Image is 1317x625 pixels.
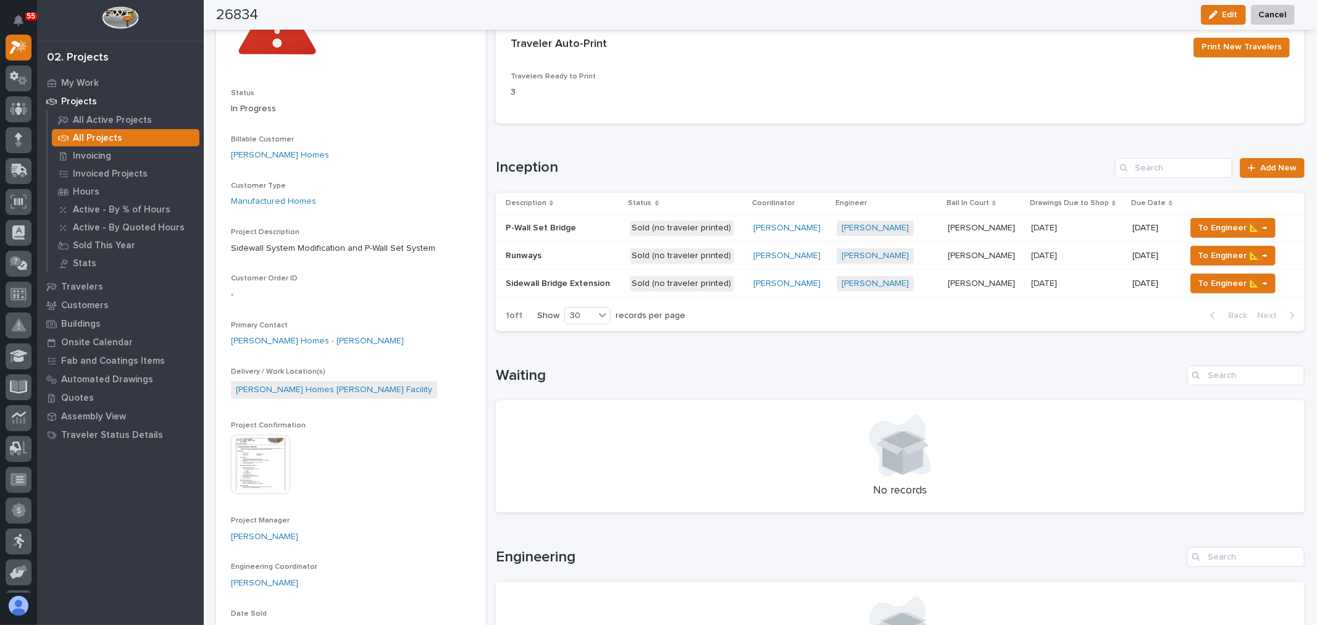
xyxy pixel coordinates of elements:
p: Traveler Status Details [61,430,163,441]
a: [PERSON_NAME] Homes [PERSON_NAME] Facility [236,384,432,396]
p: 1 of 1 [496,301,532,331]
p: Engineer [835,196,867,210]
span: Engineering Coordinator [231,563,317,571]
p: [PERSON_NAME] [948,248,1018,261]
span: To Engineer 📐 → [1198,276,1268,291]
span: Billable Customer [231,136,294,143]
a: [PERSON_NAME] [842,279,909,289]
a: All Active Projects [48,111,204,128]
a: My Work [37,73,204,92]
p: All Active Projects [73,115,152,126]
p: 3 [511,86,761,99]
input: Search [1187,547,1305,567]
a: [PERSON_NAME] [842,223,909,233]
span: To Engineer 📐 → [1198,220,1268,235]
span: Cancel [1259,7,1287,22]
a: [PERSON_NAME] [753,279,821,289]
p: Due Date [1131,196,1166,210]
p: Projects [61,96,97,107]
span: Primary Contact [231,322,288,329]
p: [DATE] [1132,251,1176,261]
p: Ball In Court [947,196,989,210]
p: In Progress [231,103,471,115]
span: Add New [1260,164,1297,172]
p: No records [511,484,1290,498]
button: Print New Travelers [1194,38,1290,57]
p: Drawings Due to Shop [1030,196,1109,210]
button: To Engineer 📐 → [1190,218,1276,238]
p: [PERSON_NAME] [948,276,1018,289]
p: [DATE] [1031,248,1060,261]
p: Description [506,196,546,210]
p: Invoicing [73,151,111,162]
a: [PERSON_NAME] [231,531,298,543]
button: Back [1200,310,1252,321]
p: Runways [506,248,544,261]
a: Manufactured Homes [231,195,316,208]
div: Sold (no traveler printed) [630,276,734,292]
p: Sidewall System Modification and P-Wall Set System [231,242,471,255]
a: [PERSON_NAME] [753,251,821,261]
p: Show [537,311,559,321]
tr: RunwaysRunways Sold (no traveler printed)[PERSON_NAME] [PERSON_NAME] [PERSON_NAME][PERSON_NAME] [... [496,242,1305,270]
p: Fab and Coatings Items [61,356,165,367]
h2: Traveler Auto-Print [511,38,607,51]
p: Sold This Year [73,240,135,251]
h1: Waiting [496,367,1182,385]
span: Status [231,90,254,97]
a: Fab and Coatings Items [37,351,204,370]
a: Active - By % of Hours [48,201,204,218]
a: [PERSON_NAME] Homes - [PERSON_NAME] [231,335,404,348]
p: My Work [61,78,99,89]
p: All Projects [73,133,122,144]
button: To Engineer 📐 → [1190,246,1276,266]
a: Traveler Status Details [37,426,204,444]
p: [PERSON_NAME] [948,220,1018,233]
p: Travelers [61,282,103,293]
p: Buildings [61,319,101,330]
p: Active - By Quoted Hours [73,222,185,233]
a: Stats [48,254,204,272]
button: Cancel [1251,5,1295,25]
tr: Sidewall Bridge ExtensionSidewall Bridge Extension Sold (no traveler printed)[PERSON_NAME] [PERSO... [496,270,1305,298]
input: Search [1187,366,1305,385]
a: [PERSON_NAME] [842,251,909,261]
a: Projects [37,92,204,111]
p: [DATE] [1132,279,1176,289]
span: Print New Travelers [1202,40,1282,54]
p: Sidewall Bridge Extension [506,276,613,289]
p: [DATE] [1031,220,1060,233]
p: 55 [27,12,35,20]
div: Sold (no traveler printed) [630,248,734,264]
span: To Engineer 📐 → [1198,248,1268,263]
a: Add New [1240,158,1305,178]
div: Notifications55 [15,15,31,35]
p: Coordinator [752,196,795,210]
a: Automated Drawings [37,370,204,388]
p: [DATE] [1132,223,1176,233]
p: Invoiced Projects [73,169,148,180]
p: Automated Drawings [61,374,153,385]
p: records per page [616,311,685,321]
a: [PERSON_NAME] Homes [231,149,329,162]
button: Next [1252,310,1305,321]
img: Workspace Logo [102,6,138,29]
p: Customers [61,300,109,311]
p: Quotes [61,393,94,404]
a: Hours [48,183,204,200]
div: Sold (no traveler printed) [630,220,734,236]
a: [PERSON_NAME] [753,223,821,233]
p: [DATE] [1031,276,1060,289]
p: Stats [73,258,96,269]
span: Back [1221,310,1247,321]
span: Date Sold [231,610,267,618]
a: All Projects [48,129,204,146]
button: To Engineer 📐 → [1190,274,1276,293]
p: Onsite Calendar [61,337,133,348]
a: Quotes [37,388,204,407]
tr: P-Wall Set BridgeP-Wall Set Bridge Sold (no traveler printed)[PERSON_NAME] [PERSON_NAME] [PERSON_... [496,214,1305,242]
h1: Inception [496,159,1110,177]
span: Edit [1223,9,1238,20]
